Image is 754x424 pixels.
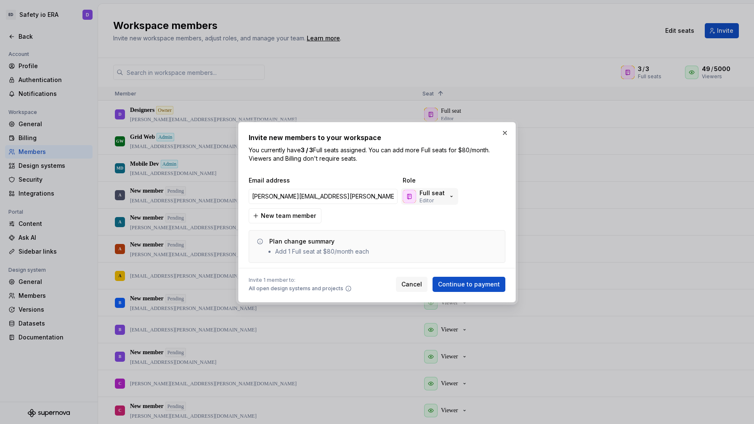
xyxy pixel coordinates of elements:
[403,176,487,185] span: Role
[438,280,500,289] span: Continue to payment
[249,176,399,185] span: Email address
[301,146,313,154] b: 3 / 3
[249,277,352,284] span: Invite 1 member to:
[419,189,445,197] p: Full seat
[433,277,505,292] button: Continue to payment
[401,280,422,289] span: Cancel
[249,208,321,223] button: New team member
[269,237,335,246] div: Plan change summary
[249,285,343,292] span: All open design systems and projects
[396,277,427,292] button: Cancel
[261,212,316,220] span: New team member
[249,146,505,163] p: You currently have Full seats assigned. You can add more Full seats for $80/month. Viewers and Bi...
[249,132,505,143] h2: Invite new members to your workspace
[419,197,434,204] p: Editor
[275,247,369,256] li: Add 1 Full seat at $80/month each
[401,188,458,205] button: Full seatEditor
